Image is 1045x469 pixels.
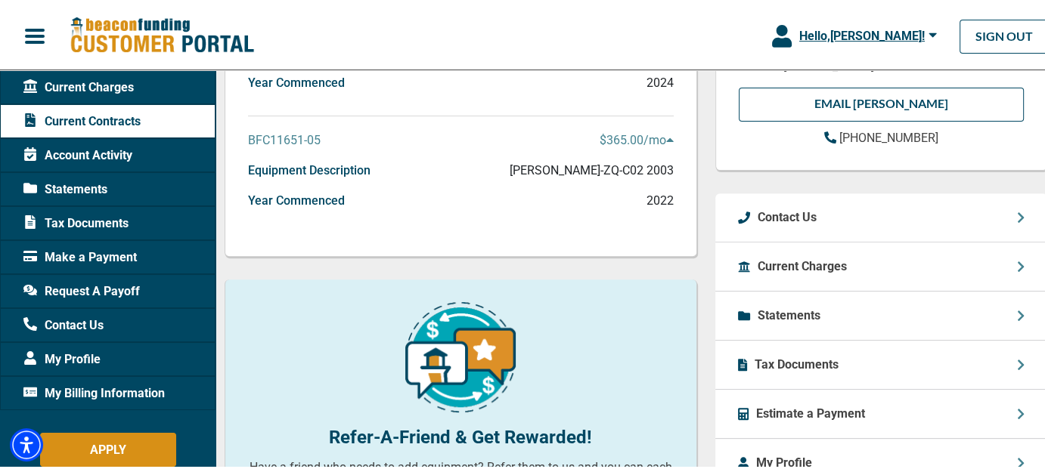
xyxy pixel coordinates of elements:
[23,144,132,162] span: Account Activity
[248,129,321,147] p: BFC11651-05
[23,314,104,332] span: Contact Us
[248,190,345,208] p: Year Commenced
[755,353,839,372] p: Tax Documents
[248,72,345,90] p: Year Commenced
[10,426,43,459] div: Accessibility Menu
[600,129,674,147] p: $365.00 /mo
[23,212,129,230] span: Tax Documents
[405,300,516,410] img: refer-a-friend-icon.png
[23,76,134,94] span: Current Charges
[248,421,674,449] p: Refer-A-Friend & Get Rewarded!
[739,85,1024,119] a: EMAIL [PERSON_NAME]
[647,190,674,208] p: 2022
[756,403,865,421] p: Estimate a Payment
[23,178,107,196] span: Statements
[758,304,820,322] p: Statements
[248,159,371,177] p: Equipment Description
[23,348,101,366] span: My Profile
[23,280,140,298] span: Request A Payoff
[758,255,847,273] p: Current Charges
[647,72,674,90] p: 2024
[23,246,137,264] span: Make a Payment
[839,128,938,143] span: [PHONE_NUMBER]
[70,14,254,53] img: Beacon Funding Customer Portal Logo
[799,26,925,41] span: Hello, [PERSON_NAME] !
[824,127,938,145] a: [PHONE_NUMBER]
[23,382,165,400] span: My Billing Information
[510,159,674,177] p: [PERSON_NAME]-ZQ-C02 2003
[758,206,817,224] p: Contact Us
[23,110,141,128] span: Current Contracts
[40,430,176,464] button: APPLY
